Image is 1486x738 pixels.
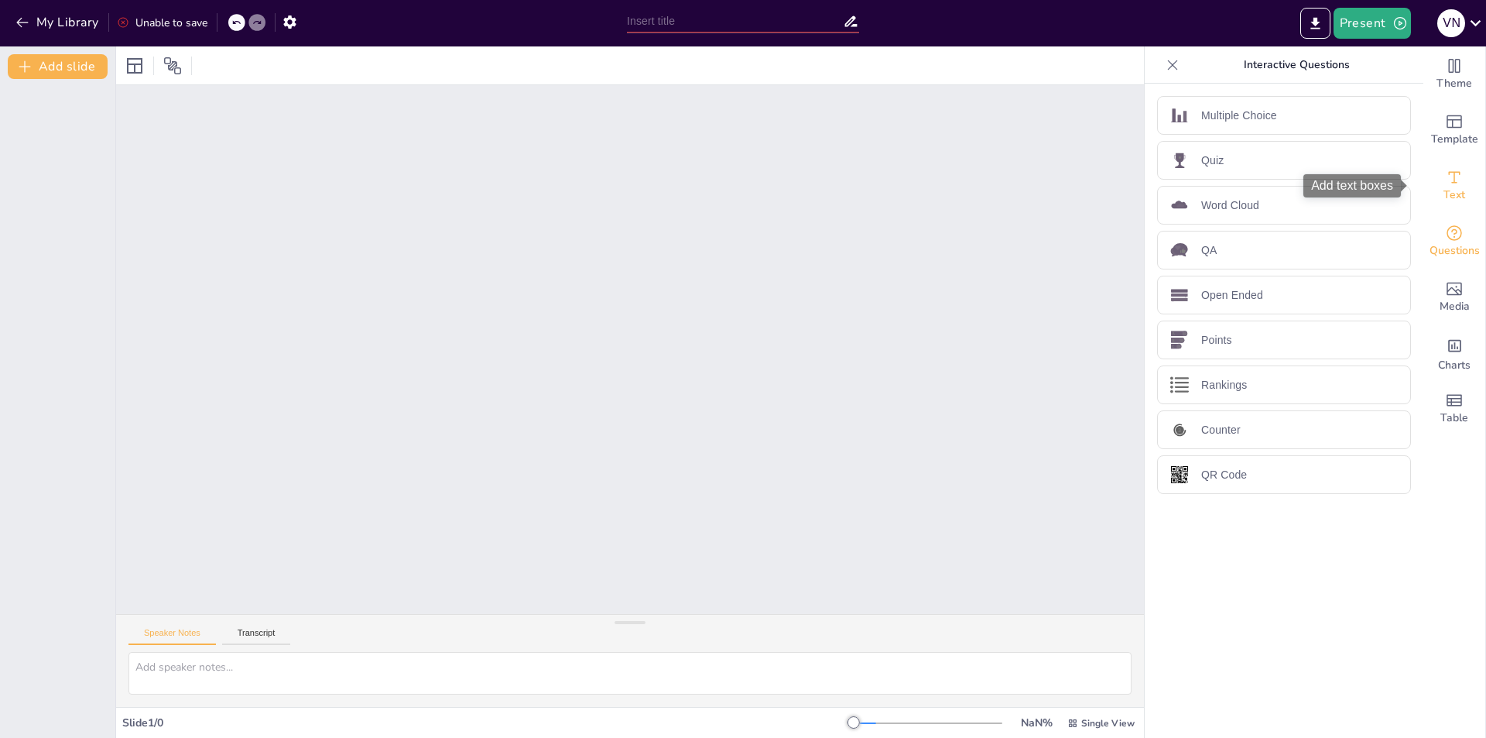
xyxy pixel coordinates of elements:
[163,57,182,75] span: Position
[1423,269,1485,325] div: Add images, graphics, shapes or video
[1440,410,1468,427] span: Table
[1334,8,1411,39] button: Present
[1185,46,1408,84] p: Interactive Questions
[1170,376,1189,394] img: Rankings icon
[1423,158,1485,214] div: Add text boxes
[1201,153,1224,169] p: Quiz
[1443,187,1465,204] span: Text
[1437,9,1465,37] div: V N
[1018,716,1055,730] div: NaN %
[1423,46,1485,102] div: Change the overall theme
[1201,242,1217,259] p: QA
[1170,151,1189,170] img: Quiz icon
[1300,8,1330,39] button: Export to PowerPoint
[1170,106,1189,125] img: Multiple Choice icon
[1170,196,1189,215] img: Word Cloud icon
[1423,102,1485,158] div: Add ready made slides
[1431,131,1478,148] span: Template
[1201,287,1263,304] p: Open Ended
[1201,108,1277,124] p: Multiple Choice
[1170,286,1189,304] img: Open Ended icon
[1201,467,1247,483] p: QR Code
[1423,381,1485,437] div: Add a table
[1440,298,1470,315] span: Media
[128,628,216,645] button: Speaker Notes
[1201,332,1232,348] p: Points
[1438,357,1471,374] span: Charts
[1436,75,1472,92] span: Theme
[1437,8,1465,39] button: V N
[122,716,854,730] div: Slide 1 / 0
[8,54,108,79] button: Add slide
[1170,331,1189,349] img: Points icon
[117,15,207,30] div: Unable to save
[1423,325,1485,381] div: Add charts and graphs
[1170,465,1189,484] img: QR Code icon
[12,10,105,35] button: My Library
[1201,197,1259,214] p: Word Cloud
[1303,174,1401,197] div: Add text boxes
[122,53,147,78] div: Layout
[1423,214,1485,269] div: Get real-time input from your audience
[1170,241,1189,259] img: QA icon
[1170,420,1189,439] img: Counter icon
[627,10,843,33] input: Insert title
[1201,422,1241,438] p: Counter
[1081,717,1135,729] span: Single View
[1430,242,1480,259] span: Questions
[222,628,291,645] button: Transcript
[1201,377,1247,393] p: Rankings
